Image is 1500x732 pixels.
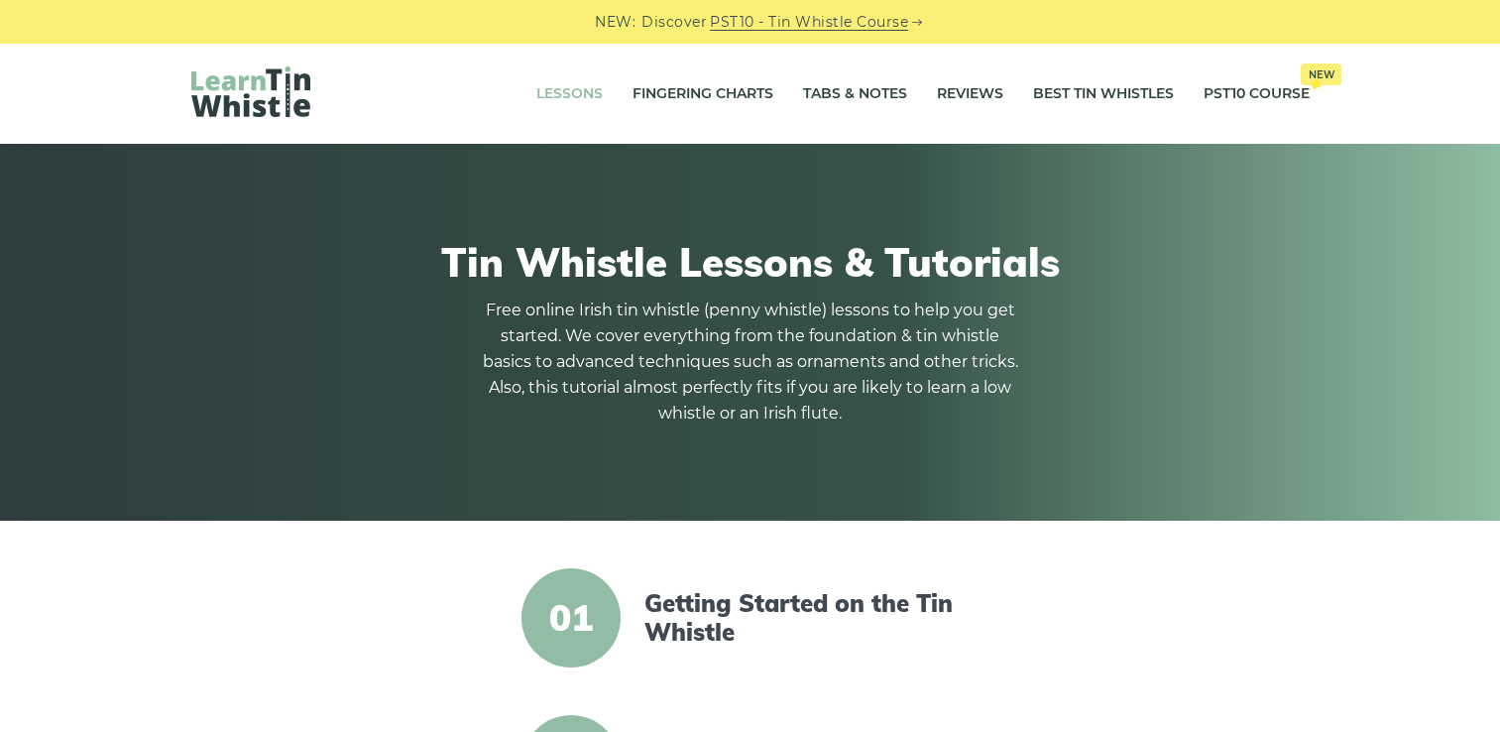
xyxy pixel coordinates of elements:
[483,298,1018,427] p: Free online Irish tin whistle (penny whistle) lessons to help you get started. We cover everythin...
[1204,69,1310,119] a: PST10 CourseNew
[191,66,310,117] img: LearnTinWhistle.com
[633,69,773,119] a: Fingering Charts
[644,589,985,647] a: Getting Started on the Tin Whistle
[536,69,603,119] a: Lessons
[521,568,621,668] span: 01
[803,69,907,119] a: Tabs & Notes
[191,238,1310,286] h1: Tin Whistle Lessons & Tutorials
[1301,63,1341,85] span: New
[937,69,1003,119] a: Reviews
[1033,69,1174,119] a: Best Tin Whistles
